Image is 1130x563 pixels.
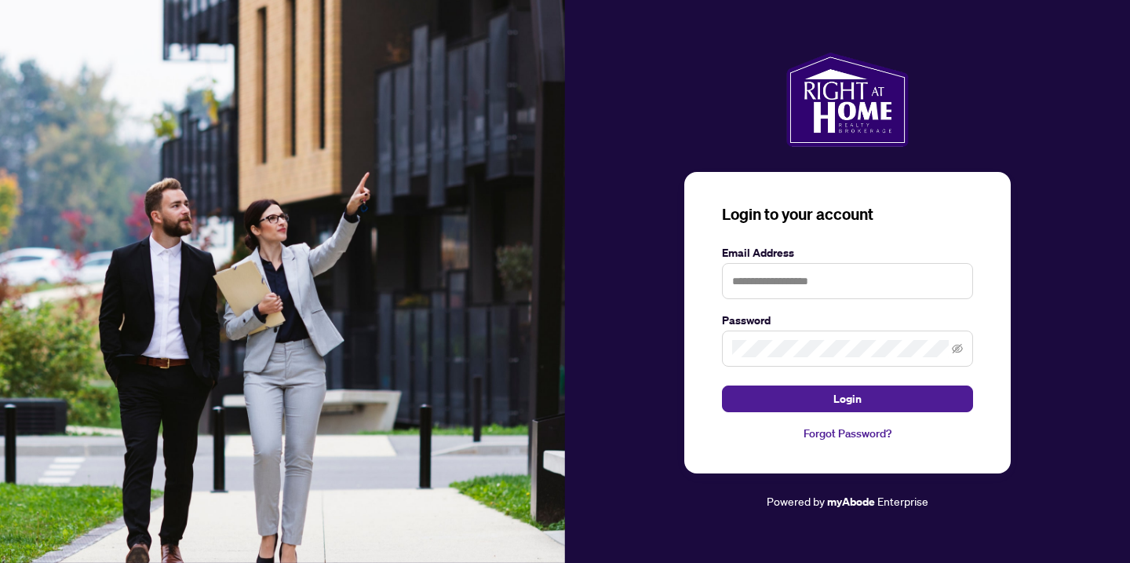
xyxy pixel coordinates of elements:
[722,203,973,225] h3: Login to your account
[767,494,825,508] span: Powered by
[786,53,908,147] img: ma-logo
[722,312,973,329] label: Password
[877,494,928,508] span: Enterprise
[833,386,862,411] span: Login
[952,343,963,354] span: eye-invisible
[722,425,973,442] a: Forgot Password?
[722,386,973,412] button: Login
[827,493,875,510] a: myAbode
[722,244,973,261] label: Email Address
